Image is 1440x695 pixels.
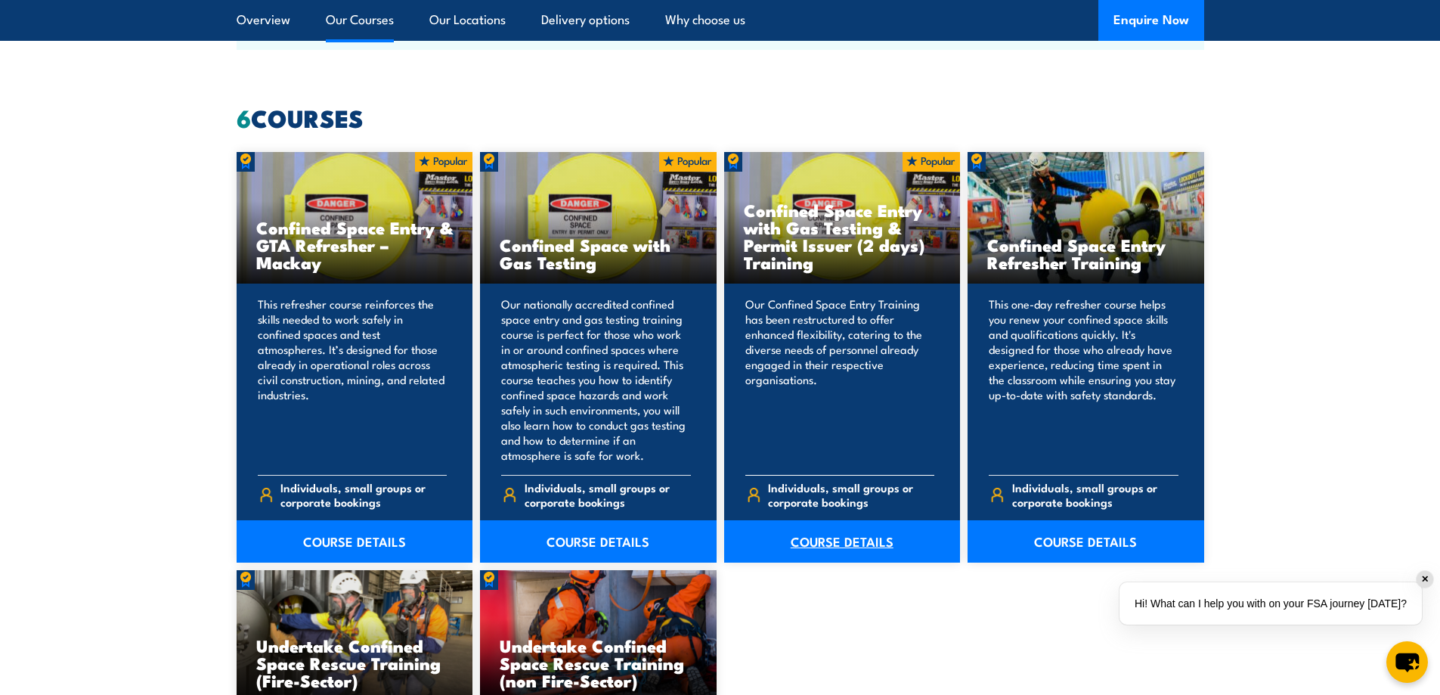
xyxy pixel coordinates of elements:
[1386,641,1428,683] button: chat-button
[744,201,941,271] h3: Confined Space Entry with Gas Testing & Permit Issuer (2 days) Training
[1119,582,1422,625] div: Hi! What can I help you with on your FSA journey [DATE]?
[237,520,473,563] a: COURSE DETAILS
[237,107,1204,128] h2: COURSES
[501,296,691,463] p: Our nationally accredited confined space entry and gas testing training course is perfect for tho...
[987,236,1185,271] h3: Confined Space Entry Refresher Training
[1012,480,1178,509] span: Individuals, small groups or corporate bookings
[968,520,1204,563] a: COURSE DETAILS
[237,98,251,136] strong: 6
[280,480,447,509] span: Individuals, small groups or corporate bookings
[724,520,961,563] a: COURSE DETAILS
[745,296,935,463] p: Our Confined Space Entry Training has been restructured to offer enhanced flexibility, catering t...
[1417,571,1433,588] div: ✕
[258,296,447,463] p: This refresher course reinforces the skills needed to work safely in confined spaces and test atm...
[500,637,697,689] h3: Undertake Confined Space Rescue Training (non Fire-Sector)
[480,520,717,563] a: COURSE DETAILS
[989,296,1178,463] p: This one-day refresher course helps you renew your confined space skills and qualifications quick...
[768,480,934,509] span: Individuals, small groups or corporate bookings
[500,236,697,271] h3: Confined Space with Gas Testing
[256,219,454,271] h3: Confined Space Entry & GTA Refresher – Mackay
[256,637,454,689] h3: Undertake Confined Space Rescue Training (Fire-Sector)
[525,480,691,509] span: Individuals, small groups or corporate bookings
